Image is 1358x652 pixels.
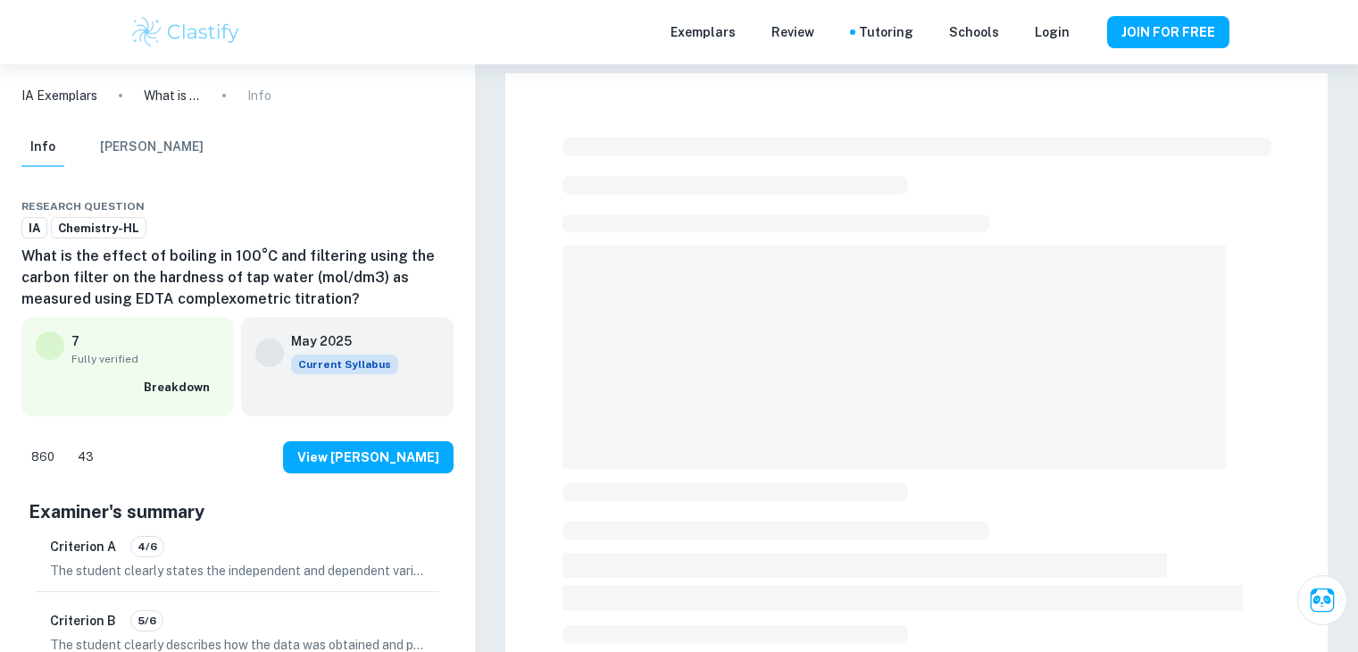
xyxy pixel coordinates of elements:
button: [PERSON_NAME] [100,128,204,167]
img: Clastify logo [129,14,243,50]
button: Help and Feedback [1084,28,1093,37]
p: Review [771,22,814,42]
p: Exemplars [671,22,736,42]
p: Info [247,86,271,105]
span: Chemistry-HL [52,220,146,238]
div: Report issue [439,196,454,217]
span: 43 [68,448,104,466]
p: What is the effect of boiling in 100°C and filtering using the carbon filter on the hardness of t... [144,86,201,105]
h6: Criterion A [50,537,116,556]
h6: May 2025 [291,331,384,351]
a: IA [21,217,47,239]
div: Dislike [68,443,104,472]
span: Current Syllabus [291,355,398,374]
a: Schools [949,22,999,42]
span: 860 [21,448,64,466]
a: Login [1035,22,1070,42]
div: Download [404,196,418,217]
a: IA Exemplars [21,86,97,105]
button: JOIN FOR FREE [1107,16,1229,48]
span: 5/6 [131,613,162,629]
button: Breakdown [139,374,220,401]
button: Ask Clai [1297,575,1347,625]
span: IA [22,220,46,238]
div: This exemplar is based on the current syllabus. Feel free to refer to it for inspiration/ideas wh... [291,355,398,374]
div: Share [386,196,400,217]
h6: What is the effect of boiling in 100°C and filtering using the carbon filter on the hardness of t... [21,246,454,310]
h6: Criterion B [50,611,116,631]
span: 4/6 [131,539,163,555]
a: Chemistry-HL [51,217,146,239]
a: Tutoring [859,22,913,42]
h5: Examiner's summary [29,498,446,525]
div: Like [21,443,64,472]
button: Info [21,128,64,167]
p: The student clearly states the independent and dependent variables in the research question, howe... [50,561,425,581]
button: View [PERSON_NAME] [283,441,454,473]
span: Fully verified [71,351,220,367]
p: 7 [71,331,79,351]
div: Bookmark [421,196,436,217]
span: Research question [21,198,145,214]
